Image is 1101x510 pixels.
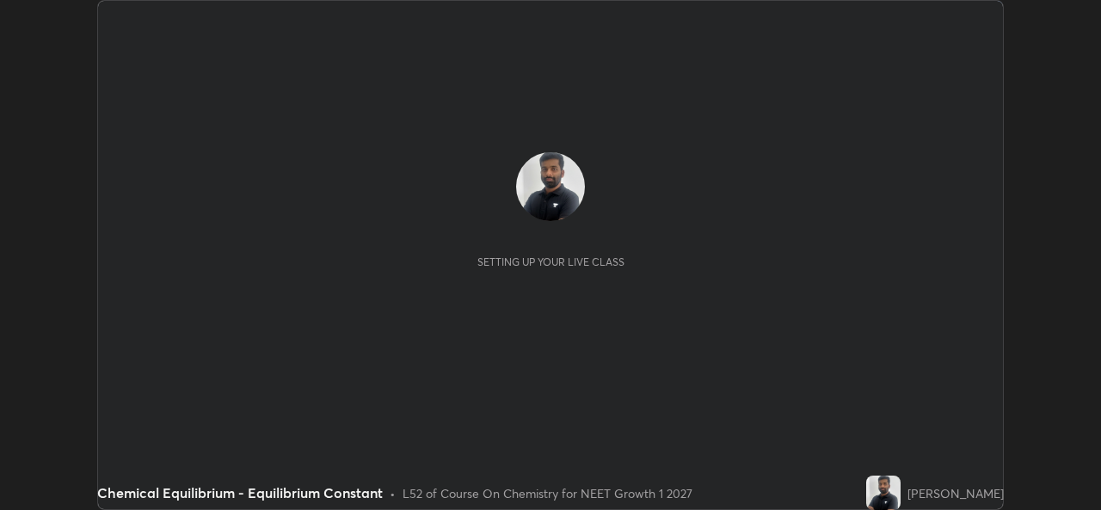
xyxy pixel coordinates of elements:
div: • [390,484,396,502]
img: 24d67036607d45f1b5261c940733aadb.jpg [516,152,585,221]
div: L52 of Course On Chemistry for NEET Growth 1 2027 [403,484,692,502]
img: 24d67036607d45f1b5261c940733aadb.jpg [866,476,901,510]
div: Chemical Equilibrium - Equilibrium Constant [97,482,383,503]
div: Setting up your live class [477,255,624,268]
div: [PERSON_NAME] [907,484,1004,502]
